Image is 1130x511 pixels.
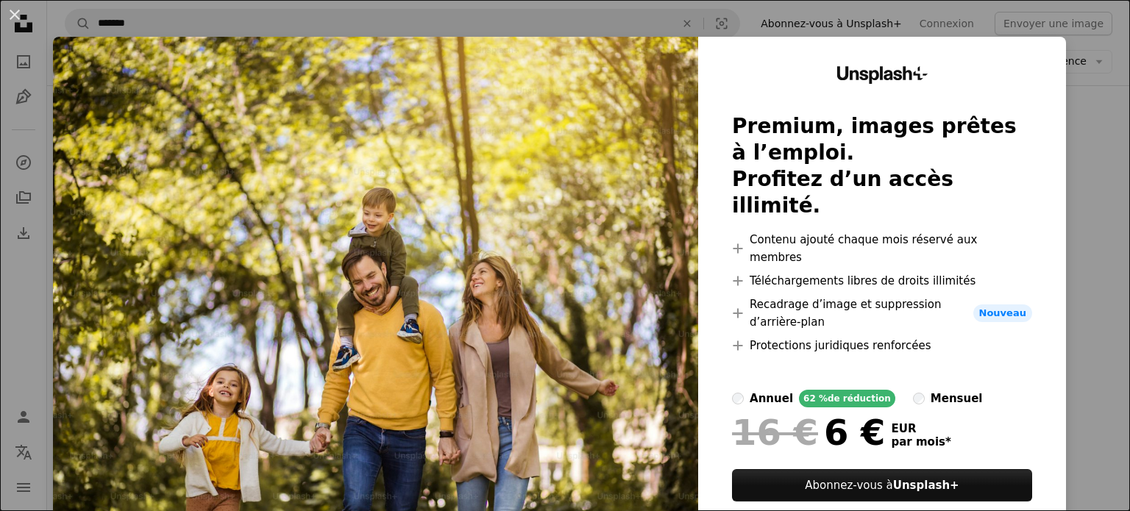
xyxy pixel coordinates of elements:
[732,469,1032,501] button: Abonnez-vous àUnsplash+
[732,413,885,451] div: 6 €
[750,390,793,407] div: annuel
[732,231,1032,266] li: Contenu ajouté chaque mois réservé aux membres
[732,337,1032,354] li: Protections juridiques renforcées
[732,393,744,404] input: annuel62 %de réduction
[892,435,951,449] span: par mois *
[973,304,1032,322] span: Nouveau
[732,272,1032,290] li: Téléchargements libres de droits illimités
[732,296,1032,331] li: Recadrage d’image et suppression d’arrière-plan
[799,390,895,407] div: 62 % de réduction
[931,390,983,407] div: mensuel
[732,413,818,451] span: 16 €
[892,422,951,435] span: EUR
[732,113,1032,219] h2: Premium, images prêtes à l’emploi. Profitez d’un accès illimité.
[893,479,959,492] strong: Unsplash+
[913,393,925,404] input: mensuel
